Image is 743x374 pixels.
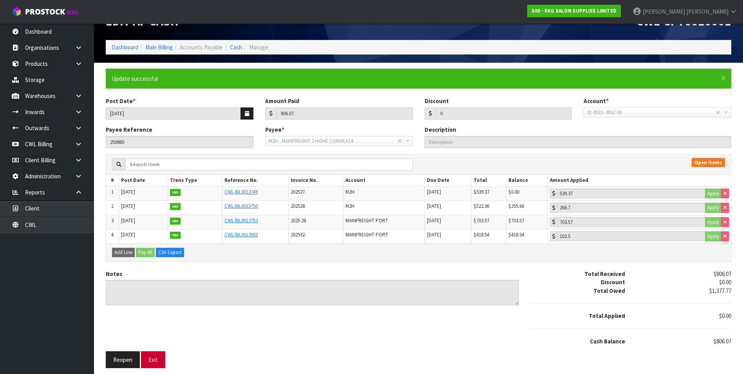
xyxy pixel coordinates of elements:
span: $522.36 [474,203,489,209]
label: Payee Reference [106,125,152,134]
td: [DATE] [425,229,471,243]
td: 202528. [289,201,343,215]
strong: INV [170,189,181,196]
label: Description [425,125,456,134]
td: [DATE] [119,215,168,229]
span: [PERSON_NAME] [686,8,729,15]
td: 4 [106,229,119,243]
a: Dashboard [112,44,138,51]
td: 3 [106,215,119,229]
td: 202532. [289,229,343,243]
button: CSV Export [156,248,184,257]
img: cube-alt.png [12,7,22,16]
span: 01-9515 - BNZ 00 [587,108,716,117]
td: [DATE] [425,186,471,201]
td: [DATE] [425,215,471,229]
th: Trans Type [168,175,222,186]
span: $0.00 [508,189,519,195]
a: CWL-BIL0013750 [224,203,258,209]
span: [PERSON_NAME] [643,8,685,15]
strong: S00 - RKG SALON SUPPLIES LIMITED [531,7,616,14]
span: $806.07 [714,270,731,278]
strong: INV [170,203,181,210]
strong: INV [170,218,181,225]
th: Total [471,175,506,186]
button: Add Line [112,248,135,257]
td: MAINFREIGHT PORT [343,215,425,229]
strong: Total Received [584,270,625,278]
td: MAINFREIGHT PORT [343,229,425,243]
a: CWL-BIL0013753 [224,217,258,224]
span: × [721,73,726,84]
td: 2 [106,201,119,215]
strong: Total Owed [593,287,625,294]
th: Due Date [425,175,471,186]
button: Apply [705,231,721,241]
input: Amount Discounted [436,107,572,120]
label: Discount [425,97,449,105]
td: M2H [343,201,425,215]
td: M2H [343,186,425,201]
strong: INV [170,232,181,239]
span: Manage [249,44,268,51]
span: $0.00 [719,278,731,286]
th: Reference No. [222,175,289,186]
span: $539.37 [474,189,489,195]
td: [DATE] [425,201,471,215]
button: Apply [705,189,721,199]
button: Reopen [106,351,140,368]
small: WMS [67,9,79,16]
button: Exit [141,351,165,368]
label: Account [584,97,609,105]
td: 202527. [289,186,343,201]
span: ProStock [25,7,65,17]
th: Account [343,175,425,186]
span: Open Items [692,158,725,167]
td: 2025 28 [289,215,343,229]
button: Apply [705,217,721,227]
a: Cash [230,44,242,51]
a: CWL-BIL0013749 [224,189,258,195]
span: $703.57 [474,217,489,224]
a: Main Billing [145,44,173,51]
input: Payee Reference [106,136,253,148]
input: Description [425,136,732,148]
span: Accounts Payable [180,44,223,51]
a: CWL-BIL0013903 [224,231,258,238]
td: 1 [106,186,119,201]
button: Apply [705,203,721,213]
th: Invoice No. [289,175,343,186]
strong: Discount [601,278,625,286]
label: Notes [106,270,122,278]
td: [DATE] [119,201,168,215]
th: # [106,175,119,186]
input: Search item [125,158,413,171]
th: Amount Applied [548,175,731,186]
span: $418.54 [474,231,489,238]
strong: Cash Balance [590,338,625,345]
a: S00 - RKG SALON SUPPLIES LIMITED [527,5,621,17]
span: $703.57 [508,217,524,224]
th: Post Date [119,175,168,186]
span: $0.00 [719,312,731,320]
label: Post Date [106,97,136,105]
span: M2H - MAINFREIGHT 2 HOME CONWLA14 [269,136,398,146]
span: $255.66 [508,203,524,209]
label: Payee [265,125,284,134]
td: [DATE] [119,229,168,243]
button: Pay All [136,248,155,257]
span: Update successful [112,75,158,82]
strong: Total Applied [589,312,625,320]
span: $806.07 [714,338,731,345]
input: Post Date [106,107,241,120]
span: $1,377.77 [709,287,731,294]
span: $418.54 [508,231,524,238]
label: Amount Paid [265,97,299,105]
th: Balance [506,175,548,186]
input: Amount Paid [277,107,413,120]
td: [DATE] [119,186,168,201]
